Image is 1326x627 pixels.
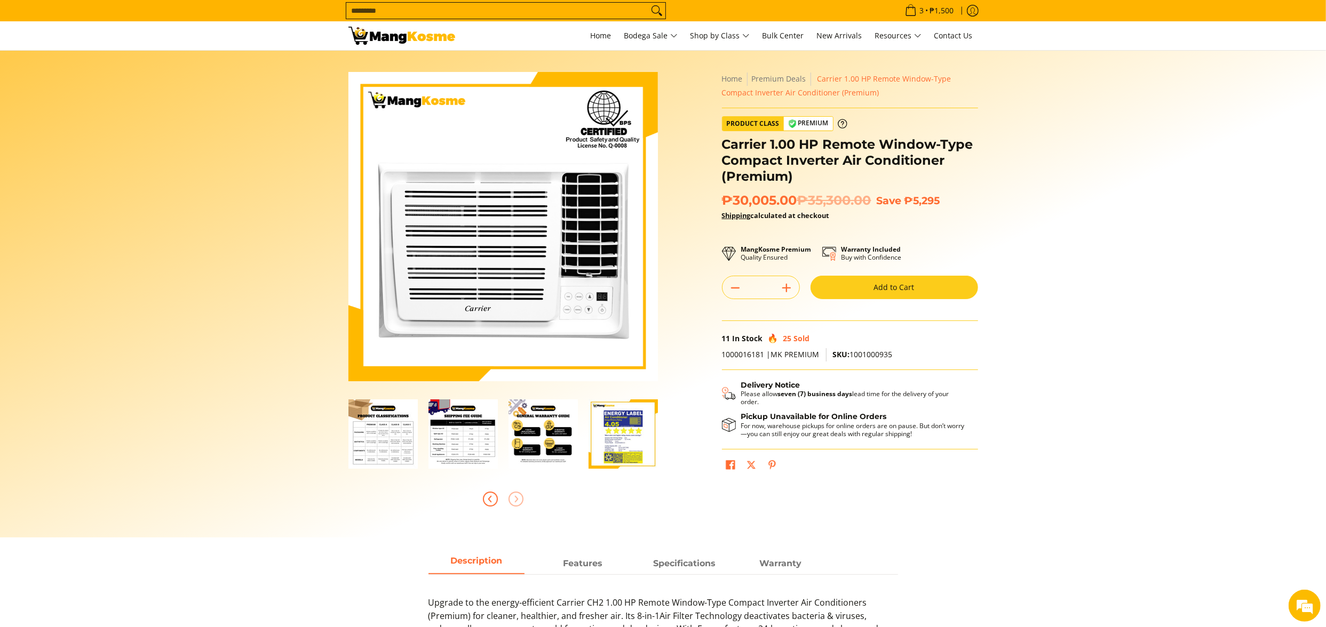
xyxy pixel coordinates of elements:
button: Subtract [722,279,748,296]
span: Features [535,554,631,573]
span: New Arrivals [817,30,862,41]
p: Please allow lead time for the delivery of your order. [741,390,967,406]
p: Quality Ensured [741,245,812,261]
a: Description [428,554,525,574]
span: SKU: [833,349,850,359]
span: Save [877,194,902,207]
textarea: Type your message and hit 'Enter' [5,291,203,328]
img: Carrier Compact Remote Inverter Aircon 1 HP - Premium l Mang Kosme [348,27,455,45]
span: • [902,5,957,17]
a: Resources [870,21,927,50]
div: Chat with us now [55,60,179,74]
span: 1000016181 |MK PREMIUM [722,349,820,359]
a: Description 1 [535,554,631,574]
span: Sold [794,333,810,343]
img: Carrier 1.00 HP Remote Window-Type Compact Inverter Air Conditioner (Premium)-3 [348,399,418,469]
img: Carrier 1.00 HP Remote Window-Type Compact Inverter Air Conditioner (Premium) [348,72,658,381]
strong: seven (7) business days [778,389,853,398]
a: Product Class Premium [722,116,847,131]
span: Specifications [637,554,733,573]
del: ₱35,300.00 [797,192,871,208]
a: Pin on Pinterest [765,457,780,476]
a: Shipping [722,211,751,220]
button: Search [648,3,665,19]
span: Contact Us [934,30,973,41]
span: Product Class [722,117,784,131]
span: Resources [875,29,922,43]
span: In Stock [733,333,763,343]
span: Description [428,554,525,573]
button: Add to Cart [811,276,978,299]
span: 11 [722,333,731,343]
span: Bulk Center [763,30,804,41]
span: Home [591,30,612,41]
a: New Arrivals [812,21,868,50]
a: Description 3 [733,554,829,574]
a: Bulk Center [757,21,809,50]
span: 25 [783,333,792,343]
img: premium-badge-icon.webp [788,119,797,128]
strong: Delivery Notice [741,380,800,390]
strong: MangKosme Premium [741,245,812,254]
a: Description 2 [637,554,733,574]
a: Bodega Sale [619,21,683,50]
span: 3 [918,7,926,14]
a: Shop by Class [685,21,755,50]
h1: Carrier 1.00 HP Remote Window-Type Compact Inverter Air Conditioner (Premium) [722,136,978,184]
strong: Warranty [759,558,801,568]
strong: Pickup Unavailable for Online Orders [741,412,887,421]
span: Bodega Sale [624,29,678,43]
button: Add [774,279,799,296]
strong: calculated at checkout [722,211,830,220]
span: ₱5,295 [904,194,940,207]
img: Carrier 1.00 HP Remote Window-Type Compact Inverter Air Conditioner (Premium)-6 [589,399,658,469]
span: ₱1,500 [928,7,956,14]
nav: Main Menu [466,21,978,50]
span: 1001000935 [833,349,893,359]
img: general-warranty-guide-infographic-mang-kosme [509,399,578,469]
strong: Warranty Included [841,245,901,254]
p: For now, warehouse pickups for online orders are on pause. But don’t worry—you can still enjoy ou... [741,422,967,438]
a: Home [585,21,617,50]
div: Minimize live chat window [175,5,201,31]
a: Share on Facebook [723,457,738,476]
span: ₱30,005.00 [722,192,871,208]
nav: Breadcrumbs [722,72,978,100]
a: Post on X [744,457,759,476]
span: Premium [784,117,833,130]
a: Home [722,74,743,84]
a: Premium Deals [752,74,806,84]
button: Shipping & Delivery [722,381,967,406]
span: We're online! [62,134,147,242]
a: Contact Us [929,21,978,50]
span: Carrier 1.00 HP Remote Window-Type Compact Inverter Air Conditioner (Premium) [722,74,951,98]
img: mang-kosme-shipping-fee-guide-infographic [428,399,498,469]
button: Previous [479,487,502,511]
p: Buy with Confidence [841,245,902,261]
span: Shop by Class [690,29,750,43]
